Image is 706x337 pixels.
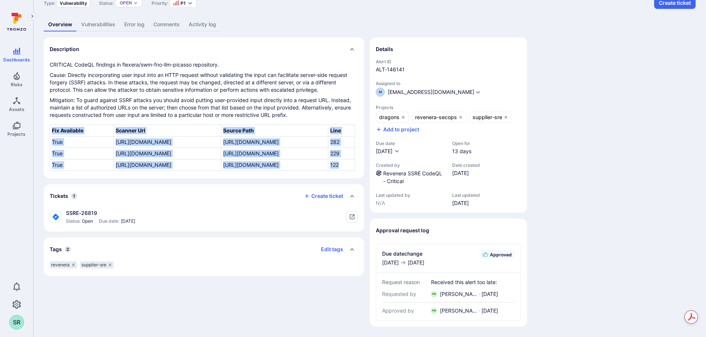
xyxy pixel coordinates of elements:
a: Revenera SSRE CodeQL - Critical [383,170,442,184]
th: Line [328,125,355,137]
span: 2 [65,246,71,252]
td: True [50,148,114,159]
span: · [478,307,480,314]
span: Approved [490,252,512,257]
div: Due date field [376,141,445,155]
th: Source Path [221,125,328,137]
span: [DATE] [481,307,498,314]
div: revenera [50,261,77,269]
span: · [478,290,480,298]
a: dragons [376,112,409,123]
span: [DATE] [452,199,480,207]
button: SR [9,315,24,330]
div: supplier-sre [80,261,114,269]
span: Dashboards [3,57,30,63]
td: 122 [328,159,355,171]
span: Status: [99,0,113,6]
a: [URL][DOMAIN_NAME] [223,139,279,145]
span: Approved by [382,307,430,314]
div: Collapse tags [44,237,364,261]
span: revenera-secops [415,114,457,121]
div: Peter Wake [431,291,437,297]
span: Due date: [99,218,119,224]
button: Add to project [376,126,419,133]
div: Collapse [44,184,364,208]
button: Create ticket [304,193,343,199]
button: [DATE] [376,148,400,155]
h2: Approval request log [376,227,429,234]
span: Created by [376,162,445,168]
div: Due date change [382,250,424,257]
span: Last updated by [376,192,445,198]
span: Request reason [382,279,430,286]
section: details card [370,37,527,213]
a: supplier-sre [469,112,511,123]
button: Expand dropdown [475,89,481,95]
div: Collapse description [44,37,364,61]
span: Peter Wake [440,307,477,314]
th: Fix Available [50,125,114,137]
th: Scanner Url [114,125,221,137]
span: Due date [376,141,445,146]
a: revenera-secops [412,112,466,123]
span: Last updated [452,192,480,198]
span: Type: [44,0,55,6]
td: True [50,137,114,148]
section: details card [370,219,527,327]
span: Status: [66,218,80,224]
span: P1 [180,0,186,6]
button: Expand dropdown [133,1,138,5]
td: 229 [328,148,355,159]
td: 282 [328,137,355,148]
span: Risks [11,82,23,87]
span: N/A [376,199,445,207]
div: SSRE-26819 [66,209,135,217]
span: Projects [7,131,26,137]
a: Vulnerabilities [77,18,120,31]
h2: Tags [50,246,62,253]
a: [URL][DOMAIN_NAME] [116,162,171,168]
a: Activity log [184,18,221,31]
span: ALT-146141 [376,66,521,73]
span: [DATE] [452,169,480,177]
span: Received this alert too late: [431,279,515,286]
h2: Tickets [50,192,68,200]
div: Peter Wake [431,308,437,314]
h2: Description [50,46,79,53]
span: Assigned to [376,81,521,86]
button: M[EMAIL_ADDRESS][DOMAIN_NAME] [376,88,474,97]
div: Alert tabs [44,18,696,31]
span: [DATE] [481,290,498,298]
span: Peter Wake [440,290,477,298]
span: Alert ID [376,59,521,64]
a: Overview [44,18,77,31]
span: [DATE] [382,259,399,266]
section: tickets card [44,184,364,232]
span: Open for [452,141,471,146]
h2: Details [376,46,393,53]
span: revenera [51,262,70,268]
button: Expand navigation menu [28,12,37,21]
span: 1 [71,193,77,199]
span: dragons [379,114,400,121]
span: [DATE] [408,259,424,266]
span: supplier-sre [473,114,502,121]
span: Priority: [152,0,168,6]
span: supplier-sre [82,262,106,268]
span: 13 days [452,148,471,155]
p: Mitigation: To guard against SSRF attacks you should avoid putting user-provided input directly i... [50,97,358,119]
i: Expand navigation menu [30,13,35,20]
span: Assets [9,107,24,112]
span: Date created [452,162,480,168]
a: [URL][DOMAIN_NAME] [223,150,279,156]
div: mubarakkhan@revenera.com [376,88,385,97]
span: Requested by [382,290,430,298]
a: [URL][DOMAIN_NAME] [116,139,171,145]
button: Edit tags [315,243,343,255]
span: Projects [376,105,521,110]
span: [EMAIL_ADDRESS][DOMAIN_NAME] [388,90,474,95]
a: [URL][DOMAIN_NAME] [223,162,279,168]
a: Error log [120,18,149,31]
span: [DATE] [121,218,135,224]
